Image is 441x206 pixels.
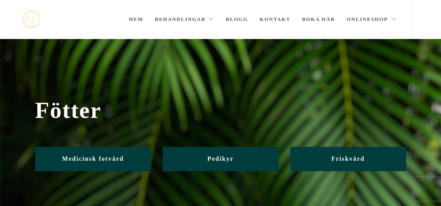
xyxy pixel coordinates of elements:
a: Medicinsk fotvård [35,147,151,171]
a: Friskvård [290,147,406,171]
a: mjstudio mjstudio mjstudio [22,11,40,28]
img: mjstudio [22,11,40,28]
span: Medicinsk fotvård [62,155,124,162]
span: Fötter [35,97,406,124]
span: Friskvård [331,155,364,162]
span: Pedikyr [207,155,233,162]
a: Pedikyr [163,147,279,171]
